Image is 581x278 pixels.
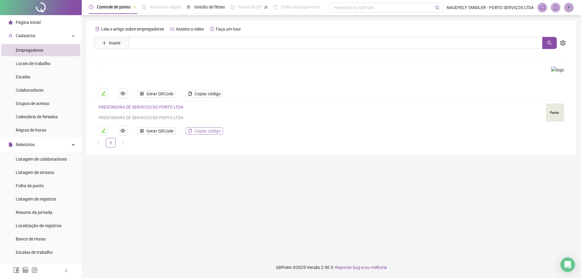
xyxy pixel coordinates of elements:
span: edit [101,128,106,133]
span: NAUDYELY TANDLER - PORTO SERVIÇOS LTDA [447,4,534,11]
span: book [273,5,277,9]
span: Escalas de trabalho [16,250,53,255]
span: pushpin [264,5,268,9]
span: copy [188,129,192,133]
span: eye [120,91,125,96]
span: Leia o artigo sobre empregadores [101,27,164,31]
span: Admissão digital [150,5,181,9]
span: Controle de ponto [97,5,130,9]
div: . [99,77,544,84]
span: Página inicial [16,20,41,25]
button: left [94,138,103,148]
span: Cadastros [16,33,35,38]
span: Colaboradores [16,88,44,93]
footer: QRPoint © 2025 - 2.90.5 - [82,257,581,278]
span: Regras de horas [16,128,46,132]
span: Versão [307,265,320,270]
span: Listagem de colaboradores [16,157,67,162]
button: Inserir [97,38,126,48]
span: Grupos de acesso [16,101,49,106]
span: plus [102,41,107,45]
span: Reportar bug e/ou melhoria [335,265,387,270]
li: Página anterior [94,138,103,148]
span: Copiar código [195,128,221,134]
button: right [118,138,128,148]
span: Assista o vídeo [176,27,204,31]
span: left [97,141,100,145]
span: dashboard [230,5,235,9]
span: edit [101,91,106,96]
span: Gestão de férias [194,5,225,9]
span: notification [540,5,545,10]
img: logo [546,103,564,122]
div: Open Intercom Messenger [560,257,575,272]
span: youtube [170,27,174,31]
span: Inserir [109,40,121,46]
span: Listagem de registros [16,197,56,201]
li: 1 [106,138,116,148]
span: bell [553,5,558,10]
button: Copiar código [185,90,223,97]
span: Faça um tour [216,27,241,31]
a: 1 [106,138,115,147]
span: user-add [8,34,13,38]
span: file-text [95,27,100,31]
span: Gerar QRCode [146,128,173,134]
span: copy [188,92,192,96]
a: . [99,67,100,72]
span: Gerar QRCode [146,90,173,97]
img: logo [551,67,564,73]
span: qrcode [140,92,144,96]
span: linkedin [22,267,28,273]
span: Relatórios [16,142,35,147]
span: Escalas [16,74,30,79]
span: Folha de ponto [16,183,44,188]
span: Painel do DP [238,5,262,9]
span: eye [120,128,125,133]
button: Copiar código [185,127,223,135]
div: PRESTADORA DE SERVICOS DO PORTO LTDA [99,114,539,121]
span: Empregadores [16,48,43,53]
span: facebook [13,267,19,273]
span: right [121,141,125,145]
img: 72311 [564,3,573,12]
span: Relatório de solicitações [16,263,61,268]
span: Resumo da jornada [16,210,52,215]
span: file-done [142,5,146,9]
span: sun [186,5,191,9]
a: PRESTADORA DE SERVICOS DO PORTO LTDA [99,105,183,110]
span: left [64,269,68,273]
span: search [547,41,552,45]
button: Gerar QRCode [137,90,176,97]
span: instagram [31,267,38,273]
span: Locais de trabalho [16,61,51,66]
span: Listagem de atrasos [16,170,54,175]
span: qrcode [140,129,144,133]
span: Calendário de feriados [16,114,58,119]
span: pushpin [133,5,136,9]
span: Localização de registros [16,223,61,228]
span: home [8,20,13,25]
span: Banco de Horas [16,237,46,241]
span: Copiar código [195,90,221,97]
span: clock-circle [89,5,93,9]
span: Folha de pagamento [281,5,320,9]
span: search [435,5,440,10]
button: Gerar QRCode [137,127,176,135]
span: file [8,142,13,147]
span: history [210,27,214,31]
span: setting [560,40,566,46]
li: Próxima página [118,138,128,148]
